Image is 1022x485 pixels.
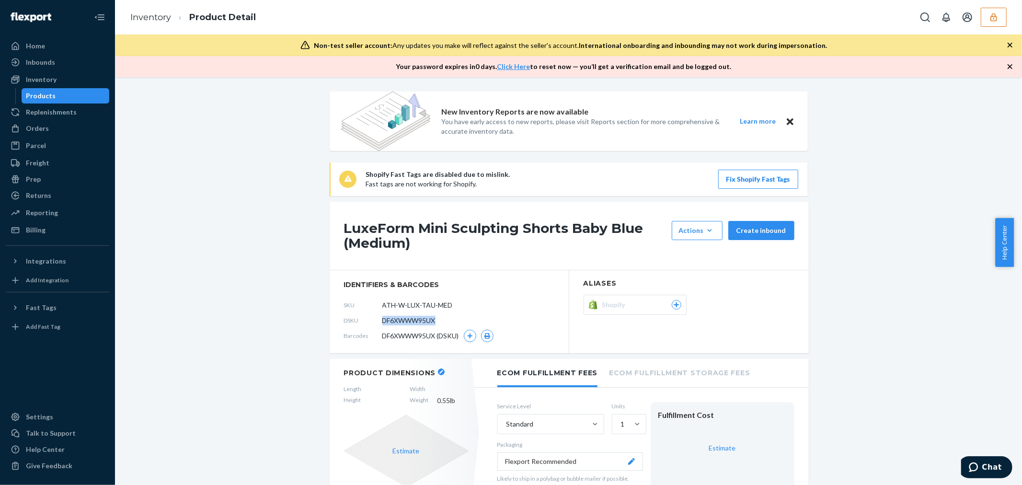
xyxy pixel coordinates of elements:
span: Weight [410,396,429,405]
a: Parcel [6,138,109,153]
button: Fix Shopify Fast Tags [718,170,798,189]
button: Close [784,115,796,127]
span: Length [344,385,362,393]
iframe: Opens a widget where you can chat to one of our agents [961,456,1012,480]
div: Any updates you make will reflect against the seller's account. [314,41,827,50]
span: 0.55 lb [437,396,469,405]
div: Reporting [26,208,58,218]
button: Learn more [734,115,782,127]
a: Add Fast Tag [6,319,109,335]
div: Standard [506,419,534,429]
input: 1 [620,419,621,429]
p: You have early access to new reports, please visit Reports section for more comprehensive & accur... [442,117,723,136]
p: New Inventory Reports are now available [442,106,589,117]
ol: breadcrumbs [123,3,264,32]
button: Actions [672,221,723,240]
a: Settings [6,409,109,425]
button: Fast Tags [6,300,109,315]
div: Products [26,91,56,101]
div: Fulfillment Cost [658,410,787,421]
a: Billing [6,222,109,238]
p: Your password expires in 0 days . to reset now — you’ll get a verification email and be logged out. [396,62,732,71]
span: DF6XWWW95UX (DSKU) [382,331,459,341]
div: Add Integration [26,276,69,284]
button: Help Center [995,218,1014,267]
div: Integrations [26,256,66,266]
a: Add Integration [6,273,109,288]
span: International onboarding and inbounding may not work during impersonation. [579,41,827,49]
div: Inbounds [26,58,55,67]
span: Width [410,385,429,393]
div: Prep [26,174,41,184]
a: Inbounds [6,55,109,70]
button: Talk to Support [6,426,109,441]
div: Returns [26,191,51,200]
a: Inventory [6,72,109,87]
a: Orders [6,121,109,136]
p: Packaging [497,440,643,449]
a: Products [22,88,110,104]
p: Fast tags are not working for Shopify. [366,179,510,189]
button: Create inbound [728,221,794,240]
div: Inventory [26,75,57,84]
span: Barcodes [344,332,382,340]
li: Ecom Fulfillment Fees [497,359,598,387]
button: Open account menu [958,8,977,27]
span: DF6XWWW95UX [382,316,436,325]
div: Actions [679,226,715,235]
h1: LuxeForm Mini Sculpting Shorts Baby Blue (Medium) [344,221,667,251]
button: Estimate [393,446,420,456]
label: Units [612,402,643,410]
div: Give Feedback [26,461,72,471]
button: Close Navigation [90,8,109,27]
button: Open Search Box [916,8,935,27]
a: Click Here [497,62,530,70]
button: Give Feedback [6,458,109,473]
p: Shopify Fast Tags are disabled due to mislink. [366,170,510,179]
button: Shopify [584,295,687,315]
img: new-reports-banner-icon.82668bd98b6a51aee86340f2a7b77ae3.png [341,92,430,151]
button: Integrations [6,254,109,269]
span: identifiers & barcodes [344,280,554,289]
img: Flexport logo [11,12,51,22]
div: Freight [26,158,49,168]
span: Shopify [602,300,630,310]
a: Home [6,38,109,54]
div: Billing [26,225,46,235]
span: SKU [344,301,382,309]
div: Settings [26,412,53,422]
div: Fast Tags [26,303,57,312]
div: Orders [26,124,49,133]
div: Replenishments [26,107,77,117]
span: Non-test seller account: [314,41,392,49]
div: Talk to Support [26,428,76,438]
a: Reporting [6,205,109,220]
label: Service Level [497,402,604,410]
div: Add Fast Tag [26,323,60,331]
div: 1 [621,419,625,429]
a: Replenishments [6,104,109,120]
span: Height [344,396,362,405]
a: Product Detail [189,12,256,23]
button: Open notifications [937,8,956,27]
a: Freight [6,155,109,171]
a: Estimate [709,444,736,452]
a: Prep [6,172,109,187]
a: Help Center [6,442,109,457]
a: Inventory [130,12,171,23]
li: Ecom Fulfillment Storage Fees [609,359,750,385]
button: Flexport Recommended [497,452,643,471]
span: DSKU [344,316,382,324]
h2: Product Dimensions [344,369,436,377]
a: Returns [6,188,109,203]
input: Standard [505,419,506,429]
h2: Aliases [584,280,794,287]
div: Help Center [26,445,65,454]
div: Parcel [26,141,46,150]
div: Home [26,41,45,51]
